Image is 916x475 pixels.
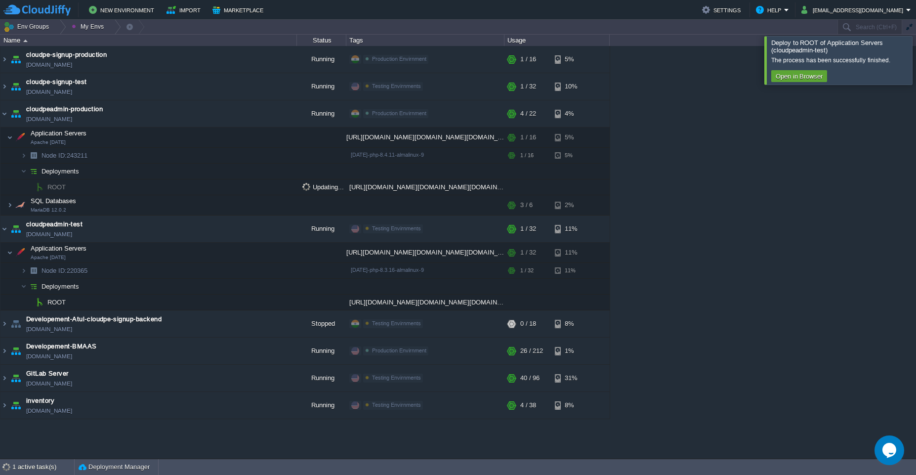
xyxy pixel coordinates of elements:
img: AMDAwAAAACH5BAEAAAAALAAAAAABAAEAAAICRAEAOw== [27,148,41,163]
div: 3 / 6 [520,195,533,215]
div: 31% [555,365,587,391]
span: Apache [DATE] [31,139,66,145]
div: 1% [555,338,587,364]
a: cloudpeadmin-test [26,219,83,229]
div: Name [1,35,296,46]
img: AMDAwAAAACH5BAEAAAAALAAAAAABAAEAAAICRAEAOw== [23,40,28,42]
img: AMDAwAAAACH5BAEAAAAALAAAAAABAAEAAAICRAEAOw== [9,100,23,127]
a: inventory [26,396,54,406]
div: 10% [555,73,587,100]
a: [DOMAIN_NAME] [26,351,72,361]
div: 5% [555,148,587,163]
img: AMDAwAAAACH5BAEAAAAALAAAAAABAAEAAAICRAEAOw== [27,295,33,310]
img: AMDAwAAAACH5BAEAAAAALAAAAAABAAEAAAICRAEAOw== [33,179,46,195]
a: GitLab Server [26,369,69,379]
span: Testing Envirnments [372,83,421,89]
span: Production Envirnment [372,347,426,353]
a: Node ID:220365 [41,266,89,275]
div: 1 / 32 [520,73,536,100]
img: AMDAwAAAACH5BAEAAAAALAAAAAABAAEAAAICRAEAOw== [27,263,41,278]
a: SQL DatabasesMariaDB 12.0.2 [30,197,78,205]
img: AMDAwAAAACH5BAEAAAAALAAAAAABAAEAAAICRAEAOw== [0,100,8,127]
button: New Environment [89,4,157,16]
div: 1 / 32 [520,263,534,278]
img: AMDAwAAAACH5BAEAAAAALAAAAAABAAEAAAICRAEAOw== [0,73,8,100]
img: AMDAwAAAACH5BAEAAAAALAAAAAABAAEAAAICRAEAOw== [9,310,23,337]
div: 2% [555,195,587,215]
img: AMDAwAAAACH5BAEAAAAALAAAAAABAAEAAAICRAEAOw== [21,148,27,163]
div: 5% [555,46,587,73]
img: AMDAwAAAACH5BAEAAAAALAAAAAABAAEAAAICRAEAOw== [7,243,13,262]
div: 1 active task(s) [12,459,74,475]
span: Testing Envirnments [372,320,421,326]
img: AMDAwAAAACH5BAEAAAAALAAAAAABAAEAAAICRAEAOw== [13,128,27,147]
div: Running [297,392,346,419]
div: 1 / 32 [520,216,536,242]
img: AMDAwAAAACH5BAEAAAAALAAAAAABAAEAAAICRAEAOw== [7,195,13,215]
a: ROOT [46,298,67,306]
div: Running [297,216,346,242]
img: AMDAwAAAACH5BAEAAAAALAAAAAABAAEAAAICRAEAOw== [21,164,27,179]
div: 26 / 212 [520,338,543,364]
a: Deployments [41,282,81,291]
div: Usage [505,35,609,46]
span: Deploy to ROOT of Application Servers (cloudpeadmin-test) [771,39,883,54]
div: 1 / 16 [520,128,536,147]
div: 8% [555,392,587,419]
img: AMDAwAAAACH5BAEAAAAALAAAAAABAAEAAAICRAEAOw== [27,179,33,195]
a: Application ServersApache [DATE] [30,130,88,137]
img: AMDAwAAAACH5BAEAAAAALAAAAAABAAEAAAICRAEAOw== [21,263,27,278]
img: AMDAwAAAACH5BAEAAAAALAAAAAABAAEAAAICRAEAOw== [0,338,8,364]
button: Settings [702,4,744,16]
img: AMDAwAAAACH5BAEAAAAALAAAAAABAAEAAAICRAEAOw== [9,365,23,391]
button: [EMAIL_ADDRESS][DOMAIN_NAME] [801,4,906,16]
div: 11% [555,216,587,242]
button: Help [756,4,784,16]
div: [URL][DOMAIN_NAME][DOMAIN_NAME][DOMAIN_NAME] [346,295,504,310]
img: AMDAwAAAACH5BAEAAAAALAAAAAABAAEAAAICRAEAOw== [7,128,13,147]
span: Apache [DATE] [31,255,66,260]
img: AMDAwAAAACH5BAEAAAAALAAAAAABAAEAAAICRAEAOw== [27,164,41,179]
span: Production Envirnment [372,110,426,116]
a: Developement-Atul-cloudpe-signup-backend [26,314,162,324]
span: Updating... [302,183,344,191]
div: Status [297,35,346,46]
a: Deployments [41,167,81,175]
span: 220365 [41,266,89,275]
button: Import [167,4,204,16]
div: 4 / 22 [520,100,536,127]
span: Application Servers [30,244,88,253]
a: [DOMAIN_NAME] [26,406,72,416]
img: AMDAwAAAACH5BAEAAAAALAAAAAABAAEAAAICRAEAOw== [9,216,23,242]
img: AMDAwAAAACH5BAEAAAAALAAAAAABAAEAAAICRAEAOw== [9,46,23,73]
span: MariaDB 12.0.2 [31,207,66,213]
div: 1 / 16 [520,148,534,163]
div: Tags [347,35,504,46]
div: 40 / 96 [520,365,540,391]
div: The process has been successfully finished. [771,56,910,64]
img: AMDAwAAAACH5BAEAAAAALAAAAAABAAEAAAICRAEAOw== [0,365,8,391]
span: Application Servers [30,129,88,137]
span: cloudpeadmin-production [26,104,103,114]
div: 4% [555,100,587,127]
a: ROOT [46,183,67,191]
img: AMDAwAAAACH5BAEAAAAALAAAAAABAAEAAAICRAEAOw== [9,338,23,364]
span: [DATE]-php-8.4.11-almalinux-9 [351,152,424,158]
a: [DOMAIN_NAME] [26,324,72,334]
div: [URL][DOMAIN_NAME][DOMAIN_NAME][DOMAIN_NAME] [346,128,504,147]
span: Testing Envirnments [372,402,421,408]
span: Production Envirnment [372,56,426,62]
span: cloudpe-signup-test [26,77,87,87]
span: Developement-BMAAS [26,342,97,351]
img: AMDAwAAAACH5BAEAAAAALAAAAAABAAEAAAICRAEAOw== [13,195,27,215]
div: 11% [555,243,587,262]
div: [URL][DOMAIN_NAME][DOMAIN_NAME][DOMAIN_NAME] [346,243,504,262]
a: cloudpe-signup-production [26,50,107,60]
